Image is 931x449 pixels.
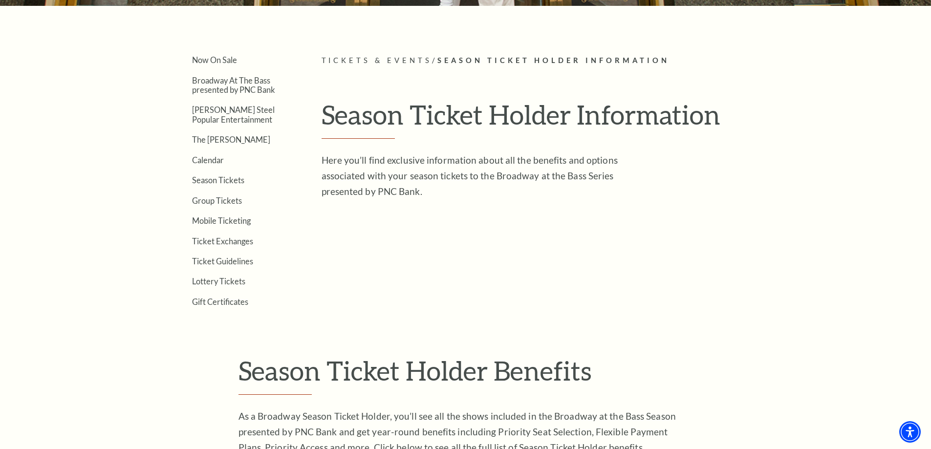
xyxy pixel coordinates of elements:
[192,105,275,124] a: [PERSON_NAME] Steel Popular Entertainment
[322,99,769,139] h1: Season Ticket Holder Information
[192,196,242,205] a: Group Tickets
[437,56,670,64] span: Season Ticket Holder Information
[192,236,253,246] a: Ticket Exchanges
[322,55,769,67] p: /
[192,76,275,94] a: Broadway At The Bass presented by PNC Bank
[192,175,244,185] a: Season Tickets
[899,421,921,443] div: Accessibility Menu
[192,55,237,64] a: Now On Sale
[192,155,224,165] a: Calendar
[192,216,251,225] a: Mobile Ticketing
[192,257,253,266] a: Ticket Guidelines
[322,152,639,199] p: Here you’ll find exclusive information about all the benefits and options associated with your se...
[192,135,270,144] a: The [PERSON_NAME]
[192,297,248,306] a: Gift Certificates
[322,56,433,64] span: Tickets & Events
[238,355,693,395] h2: Season Ticket Holder Benefits
[192,277,245,286] a: Lottery Tickets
